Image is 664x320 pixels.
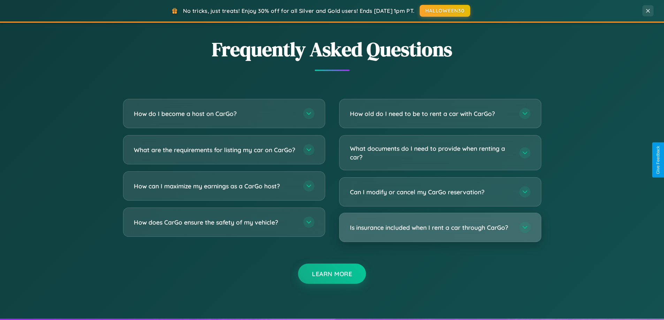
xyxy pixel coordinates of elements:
[350,144,512,161] h3: What documents do I need to provide when renting a car?
[123,36,541,63] h2: Frequently Asked Questions
[298,264,366,284] button: Learn More
[134,109,296,118] h3: How do I become a host on CarGo?
[134,146,296,154] h3: What are the requirements for listing my car on CarGo?
[350,223,512,232] h3: Is insurance included when I rent a car through CarGo?
[350,188,512,196] h3: Can I modify or cancel my CarGo reservation?
[134,218,296,227] h3: How does CarGo ensure the safety of my vehicle?
[183,7,414,14] span: No tricks, just treats! Enjoy 30% off for all Silver and Gold users! Ends [DATE] 1pm PT.
[350,109,512,118] h3: How old do I need to be to rent a car with CarGo?
[134,182,296,190] h3: How can I maximize my earnings as a CarGo host?
[656,146,661,174] div: Give Feedback
[420,5,470,17] button: HALLOWEEN30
